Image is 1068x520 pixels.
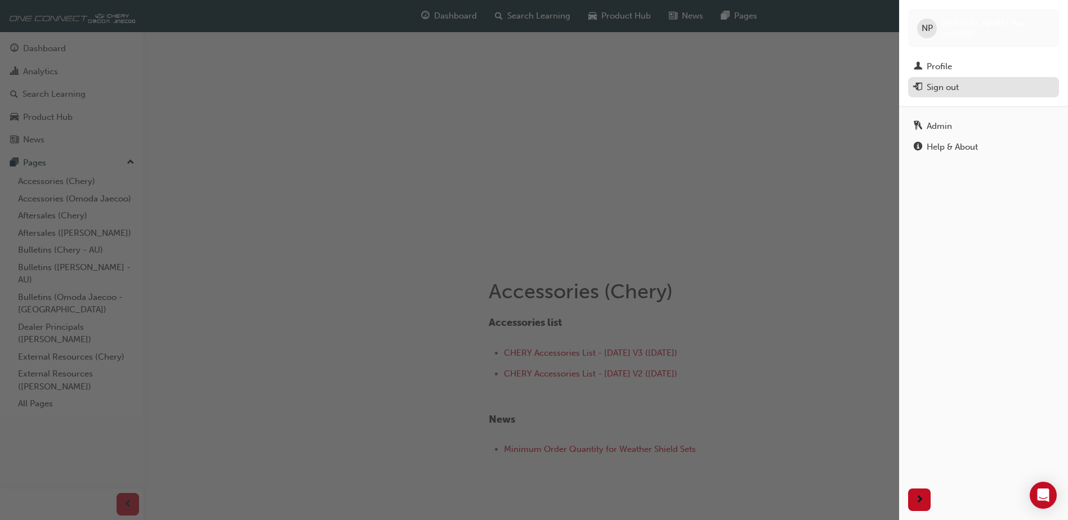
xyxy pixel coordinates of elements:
div: Profile [927,60,952,73]
div: Open Intercom Messenger [1030,482,1057,509]
a: Profile [908,56,1059,77]
span: next-icon [915,493,924,507]
span: man-icon [914,62,922,72]
button: Sign out [908,77,1059,98]
span: [PERSON_NAME] Pua [941,18,1026,28]
span: NP [922,22,933,35]
a: Admin [908,116,1059,137]
div: Sign out [927,81,959,94]
span: info-icon [914,142,922,153]
a: Help & About [908,137,1059,158]
span: keys-icon [914,122,922,132]
span: exit-icon [914,83,922,93]
div: Help & About [927,141,978,154]
div: Admin [927,120,952,133]
span: cma0042 [941,29,975,38]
